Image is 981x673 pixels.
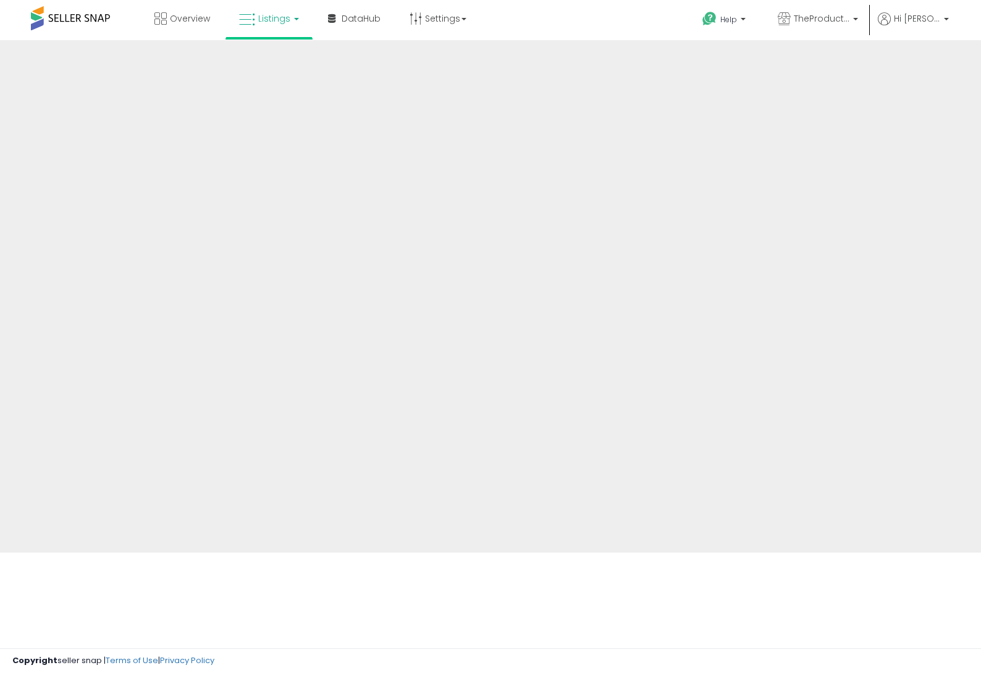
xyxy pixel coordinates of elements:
span: TheProductHaven [794,12,849,25]
span: DataHub [342,12,381,25]
span: Hi [PERSON_NAME] [894,12,940,25]
a: Help [693,2,758,40]
span: Overview [170,12,210,25]
span: Listings [258,12,290,25]
a: Hi [PERSON_NAME] [878,12,949,40]
span: Help [720,14,737,25]
i: Get Help [702,11,717,27]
